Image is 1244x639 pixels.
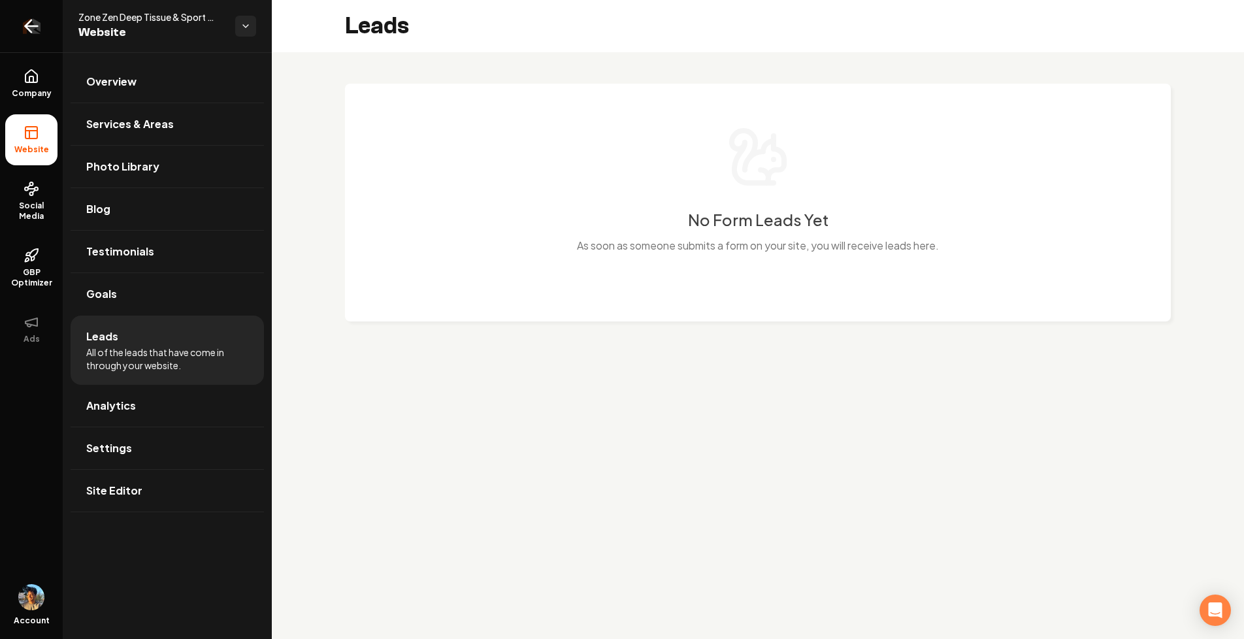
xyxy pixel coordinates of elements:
span: All of the leads that have come in through your website. [86,346,248,372]
span: Testimonials [86,244,154,259]
a: Social Media [5,171,57,232]
a: Services & Areas [71,103,264,145]
span: Goals [86,286,117,302]
span: Analytics [86,398,136,414]
a: Analytics [71,385,264,427]
a: Blog [71,188,264,230]
span: Website [9,144,54,155]
span: GBP Optimizer [5,267,57,288]
span: Company [7,88,57,99]
span: Settings [86,440,132,456]
a: Settings [71,427,264,469]
img: Aditya Nair [18,584,44,610]
h3: No Form Leads Yet [688,209,828,230]
button: Ads [5,304,57,355]
span: Zone Zen Deep Tissue & Sport Massage [78,10,225,24]
span: Website [78,24,225,42]
span: Ads [18,334,45,344]
p: As soon as someone submits a form on your site, you will receive leads here. [577,238,939,254]
a: Site Editor [71,470,264,512]
a: Photo Library [71,146,264,188]
h2: Leads [345,13,409,39]
span: Site Editor [86,483,142,499]
a: Company [5,58,57,109]
span: Leads [86,329,118,344]
a: Goals [71,273,264,315]
a: Testimonials [71,231,264,272]
button: Open user button [18,584,44,610]
span: Account [14,615,50,626]
span: Services & Areas [86,116,174,132]
div: Open Intercom Messenger [1200,595,1231,626]
span: Social Media [5,201,57,221]
span: Overview [86,74,137,90]
span: Blog [86,201,110,217]
a: GBP Optimizer [5,237,57,299]
span: Photo Library [86,159,159,174]
a: Overview [71,61,264,103]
